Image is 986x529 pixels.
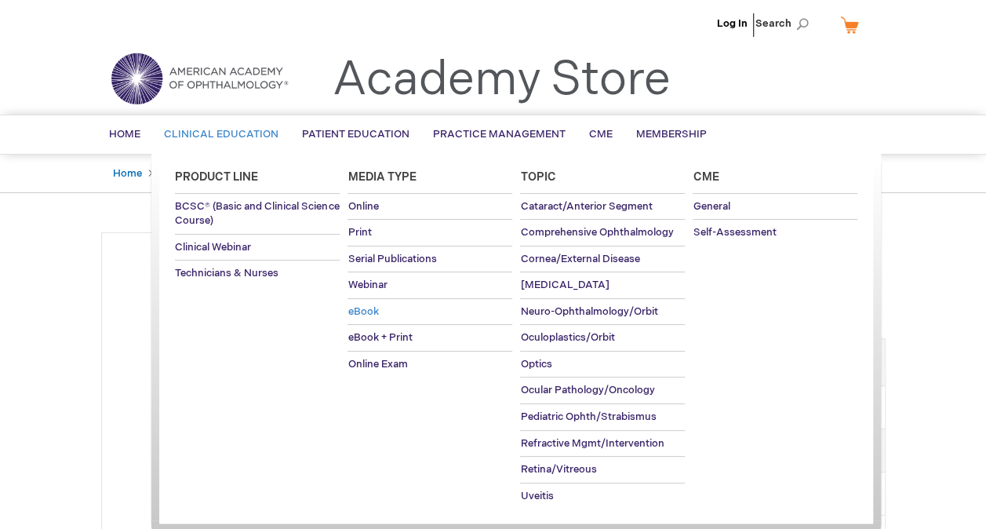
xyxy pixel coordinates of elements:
span: Clinical Education [164,128,278,140]
span: General [693,200,729,213]
span: [MEDICAL_DATA] [520,279,609,291]
span: Webinar [347,279,387,291]
span: Topic [520,170,555,184]
span: Media Type [347,170,416,184]
span: Technicians & Nurses [175,267,278,279]
span: Product Line [175,170,258,184]
span: Neuro-Ophthalmology/Orbit [520,305,657,318]
span: Oculoplastics/Orbit [520,331,614,344]
span: Online [347,200,378,213]
span: Comprehensive Ophthalmology [520,226,673,239]
a: Home [113,167,142,180]
span: Cornea/External Disease [520,253,639,265]
span: Cataract/Anterior Segment [520,200,652,213]
span: Ocular Pathology/Oncology [520,384,654,396]
span: Patient Education [302,128,409,140]
span: Clinical Webinar [175,241,251,254]
span: Membership [636,128,707,140]
span: Self-Assessment [693,226,776,239]
span: Refractive Mgmt/Intervention [520,437,664,450]
span: Print [347,226,371,239]
span: Serial Publications [347,253,436,265]
span: Uveitis [520,490,553,502]
span: Search [755,8,815,39]
a: Academy Store [333,52,671,108]
span: Cme [693,170,719,184]
span: Home [109,128,140,140]
span: Online Exam [347,358,407,370]
span: eBook [347,305,378,318]
span: Practice Management [433,128,566,140]
a: Log In [717,17,748,30]
span: eBook + Print [347,331,412,344]
span: Pediatric Ophth/Strabismus [520,410,656,423]
span: Optics [520,358,551,370]
span: Retina/Vitreous [520,463,596,476]
span: BCSC® (Basic and Clinical Science Course) [175,200,339,228]
span: CME [589,128,613,140]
